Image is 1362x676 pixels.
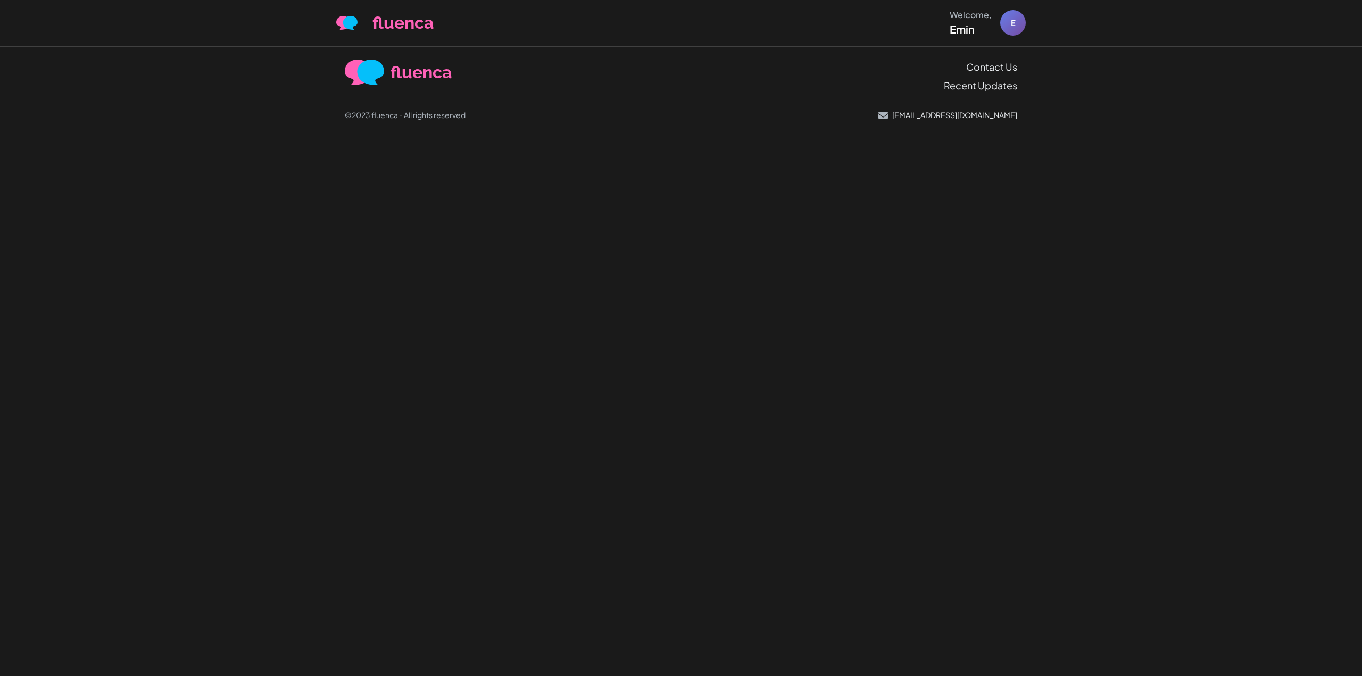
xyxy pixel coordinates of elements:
[391,60,452,85] span: fluenca
[1000,10,1026,36] div: E
[372,10,434,36] span: fluenca
[950,9,992,21] div: Welcome,
[345,110,466,121] p: ©2023 fluenca - All rights reserved
[892,110,1017,121] p: [EMAIL_ADDRESS][DOMAIN_NAME]
[950,21,992,37] div: Emin
[1341,307,1362,370] iframe: Ybug feedback widget
[878,110,1017,121] a: [EMAIL_ADDRESS][DOMAIN_NAME]
[966,60,1017,74] a: Contact Us
[944,78,1017,93] a: Recent Updates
